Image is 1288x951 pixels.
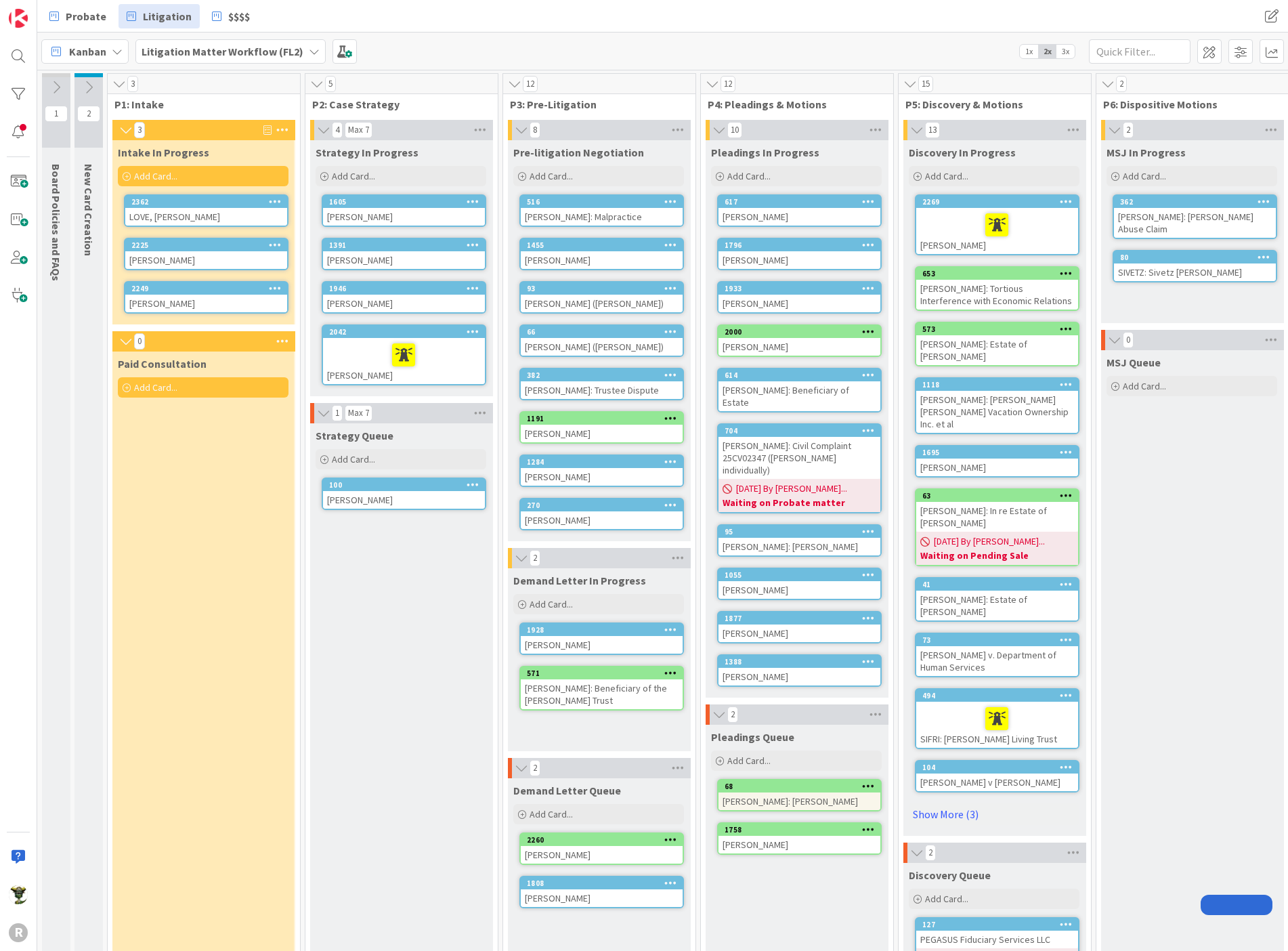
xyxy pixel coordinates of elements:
[905,98,1074,111] span: P5: Discovery & Motions
[332,453,375,465] span: Add Card...
[725,284,880,293] div: 1933
[41,4,114,28] a: Probate
[725,197,880,207] div: 617
[721,76,735,92] span: 12
[124,281,288,314] a: 2249[PERSON_NAME]
[725,782,880,791] div: 68
[718,381,880,411] div: [PERSON_NAME]: Beneficiary of Estate
[323,282,485,295] div: 1946
[725,527,880,536] div: 95
[916,280,1078,310] div: [PERSON_NAME]: Tortious Interference with Economic Relations
[49,164,63,281] span: Board Policies and FAQs
[521,456,683,468] div: 1284
[915,194,1079,255] a: 2269[PERSON_NAME]
[718,824,880,853] div: 1758[PERSON_NAME]
[527,835,683,845] div: 2260
[521,196,683,208] div: 516
[718,425,880,479] div: 704[PERSON_NAME]: Civil Complaint 25CV02347 ([PERSON_NAME] individually)
[521,413,683,425] div: 1191
[45,106,68,122] span: 1
[718,668,880,685] div: [PERSON_NAME]
[118,146,209,159] span: Intake In Progress
[915,488,1079,566] a: 63[PERSON_NAME]: In re Estate of [PERSON_NAME][DATE] By [PERSON_NAME]...Waiting on Pending Sale
[925,122,940,138] span: 13
[521,369,683,399] div: 382[PERSON_NAME]: Trustee Dispute
[521,499,683,529] div: 270[PERSON_NAME]
[527,501,683,510] div: 270
[143,8,192,24] span: Litigation
[915,322,1079,366] a: 573[PERSON_NAME]: Estate of [PERSON_NAME]
[521,636,683,654] div: [PERSON_NAME]
[521,425,683,442] div: [PERSON_NAME]
[718,208,880,226] div: [PERSON_NAME]
[521,624,683,636] div: 1928
[718,251,880,269] div: [PERSON_NAME]
[1116,76,1127,92] span: 2
[124,238,288,270] a: 2225[PERSON_NAME]
[322,478,486,510] a: 100[PERSON_NAME]
[718,780,880,792] div: 68
[708,98,876,111] span: P4: Pleadings & Motions
[521,456,683,486] div: 1284[PERSON_NAME]
[323,326,485,384] div: 2042[PERSON_NAME]
[519,498,684,530] a: 270[PERSON_NAME]
[1120,197,1276,207] div: 362
[725,614,880,623] div: 1877
[332,170,375,182] span: Add Card...
[1038,45,1056,58] span: 2x
[82,164,95,256] span: New Card Creation
[725,426,880,436] div: 704
[316,146,418,159] span: Strategy In Progress
[519,622,684,655] a: 1928[PERSON_NAME]
[513,784,621,797] span: Demand Letter Queue
[916,931,1078,948] div: PEGASUS Fiduciary Services LLC
[916,268,1078,280] div: 653
[736,482,847,496] span: [DATE] By [PERSON_NAME]...
[916,268,1078,310] div: 653[PERSON_NAME]: Tortious Interference with Economic Relations
[323,326,485,338] div: 2042
[717,524,882,557] a: 95[PERSON_NAME]: [PERSON_NAME]
[521,251,683,269] div: [PERSON_NAME]
[329,327,485,337] div: 2042
[1114,196,1276,208] div: 362
[918,76,933,92] span: 15
[1020,45,1038,58] span: 1x
[916,490,1078,502] div: 63
[717,194,882,227] a: 617[PERSON_NAME]
[718,295,880,312] div: [PERSON_NAME]
[125,208,287,226] div: LOVE, [PERSON_NAME]
[718,824,880,836] div: 1758
[717,238,882,270] a: 1796[PERSON_NAME]
[1107,356,1161,369] span: MSJ Queue
[348,127,369,133] div: Max 7
[916,196,1078,254] div: 2269[PERSON_NAME]
[915,445,1079,478] a: 1695[PERSON_NAME]
[523,76,538,92] span: 12
[920,549,1074,562] b: Waiting on Pending Sale
[711,730,794,744] span: Pleadings Queue
[125,295,287,312] div: [PERSON_NAME]
[125,196,287,208] div: 2362
[521,877,683,907] div: 1808[PERSON_NAME]
[922,580,1078,589] div: 41
[519,666,684,711] a: 571[PERSON_NAME]: Beneficiary of the [PERSON_NAME] Trust
[348,410,369,417] div: Max 7
[1114,263,1276,281] div: SIVETZ: Sivetz [PERSON_NAME]
[521,877,683,889] div: 1808
[323,282,485,312] div: 1946[PERSON_NAME]
[916,208,1078,254] div: [PERSON_NAME]
[718,581,880,599] div: [PERSON_NAME]
[922,635,1078,645] div: 73
[723,496,876,509] b: Waiting on Probate matter
[66,8,106,24] span: Probate
[718,326,880,356] div: 2000[PERSON_NAME]
[521,413,683,442] div: 1191[PERSON_NAME]
[718,239,880,269] div: 1796[PERSON_NAME]
[718,656,880,668] div: 1388
[527,625,683,635] div: 1928
[718,526,880,555] div: 95[PERSON_NAME]: [PERSON_NAME]
[134,122,145,138] span: 3
[323,491,485,509] div: [PERSON_NAME]
[717,822,882,855] a: 1758[PERSON_NAME]
[519,324,684,357] a: 66[PERSON_NAME] ([PERSON_NAME])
